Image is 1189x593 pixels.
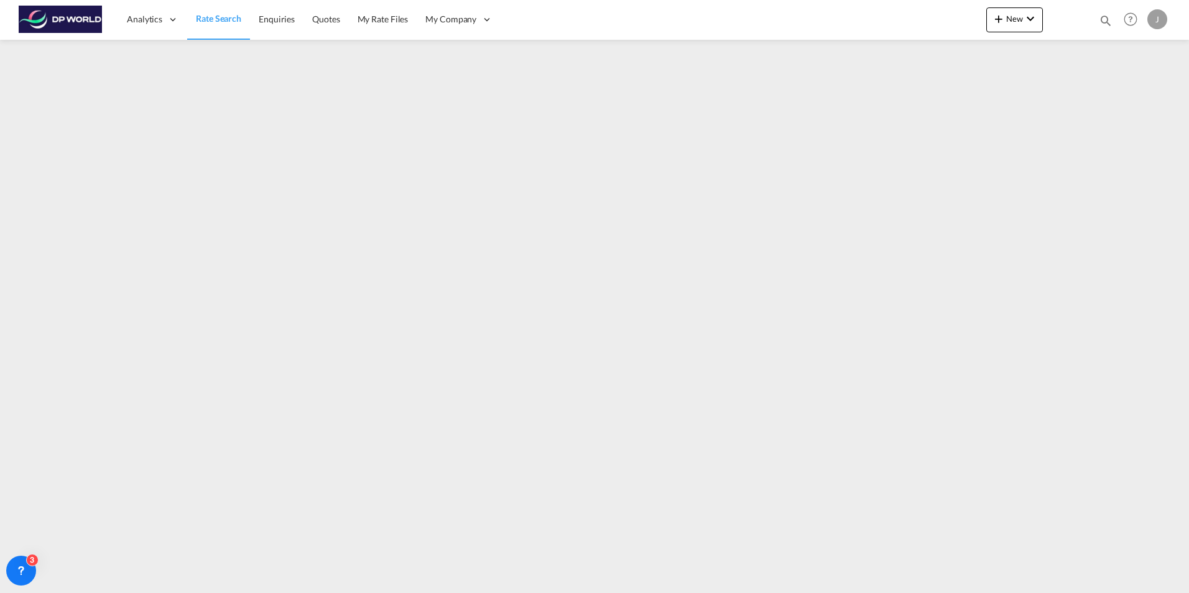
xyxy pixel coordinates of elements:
div: Help [1120,9,1147,31]
span: Quotes [312,14,340,24]
span: Help [1120,9,1141,30]
span: Enquiries [259,14,295,24]
span: My Rate Files [358,14,409,24]
span: Rate Search [196,13,241,24]
span: New [991,14,1038,24]
md-icon: icon-plus 400-fg [991,11,1006,26]
div: J [1147,9,1167,29]
img: c08ca190194411f088ed0f3ba295208c.png [19,6,103,34]
span: Analytics [127,13,162,25]
md-icon: icon-chevron-down [1023,11,1038,26]
div: icon-magnify [1099,14,1113,32]
span: My Company [425,13,476,25]
md-icon: icon-magnify [1099,14,1113,27]
button: icon-plus 400-fgNewicon-chevron-down [986,7,1043,32]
